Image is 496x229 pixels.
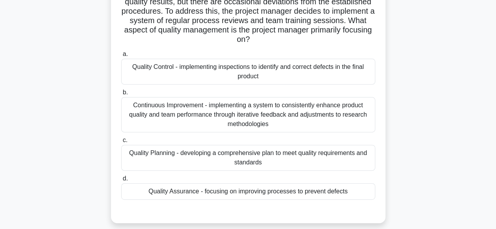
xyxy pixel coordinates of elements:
div: Quality Control - implementing inspections to identify and correct defects in the final product [121,59,375,85]
span: b. [123,89,128,96]
span: c. [123,137,127,143]
div: Continuous Improvement - implementing a system to consistently enhance product quality and team p... [121,97,375,132]
div: Quality Assurance - focusing on improving processes to prevent defects [121,183,375,200]
span: d. [123,175,128,182]
span: a. [123,50,128,57]
div: Quality Planning - developing a comprehensive plan to meet quality requirements and standards [121,145,375,171]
